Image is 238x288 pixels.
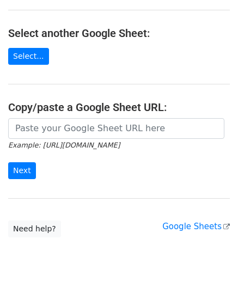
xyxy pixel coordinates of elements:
[8,220,61,237] a: Need help?
[8,27,230,40] h4: Select another Google Sheet:
[8,118,224,139] input: Paste your Google Sheet URL here
[8,141,120,149] small: Example: [URL][DOMAIN_NAME]
[8,48,49,65] a: Select...
[8,162,36,179] input: Next
[162,222,230,231] a: Google Sheets
[8,101,230,114] h4: Copy/paste a Google Sheet URL:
